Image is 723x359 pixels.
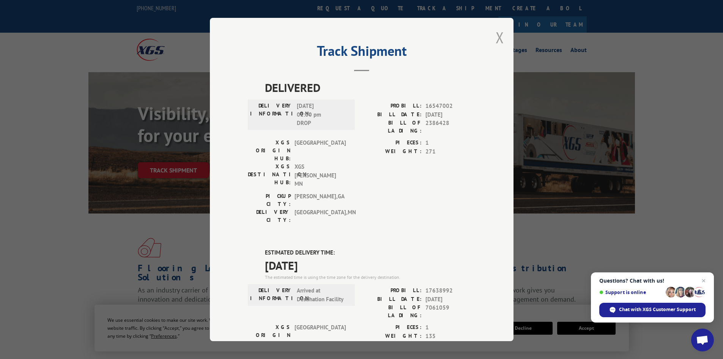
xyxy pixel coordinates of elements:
span: [GEOGRAPHIC_DATA] [295,139,346,163]
label: XGS DESTINATION HUB: [248,163,291,188]
span: 1 [425,323,476,332]
label: PROBILL: [362,286,422,295]
span: [DATE] [425,295,476,304]
label: WEIGHT: [362,332,422,341]
span: [GEOGRAPHIC_DATA] [295,323,346,347]
button: Close modal [496,27,504,47]
div: The estimated time is using the time zone for the delivery destination. [265,274,476,281]
span: Close chat [699,276,708,285]
label: ESTIMATED DELIVERY TIME: [265,248,476,257]
label: BILL DATE: [362,111,422,119]
div: Chat with XGS Customer Support [599,303,706,317]
span: [DATE] [425,111,476,119]
span: [PERSON_NAME] , GA [295,192,346,208]
label: PIECES: [362,139,422,147]
span: Chat with XGS Customer Support [619,306,696,313]
span: XGS [PERSON_NAME] MN [295,163,346,188]
span: 7061059 [425,304,476,319]
span: 271 [425,147,476,156]
span: [GEOGRAPHIC_DATA] , MN [295,208,346,224]
div: Open chat [691,329,714,351]
label: DELIVERY INFORMATION: [250,102,293,128]
label: WEIGHT: [362,147,422,156]
label: DELIVERY INFORMATION: [250,286,293,304]
span: 17638992 [425,286,476,295]
label: PICKUP CITY: [248,192,291,208]
span: 16547002 [425,102,476,111]
label: BILL DATE: [362,295,422,304]
label: PROBILL: [362,102,422,111]
span: [DATE] [265,257,476,274]
span: 2386428 [425,119,476,135]
label: XGS ORIGIN HUB: [248,139,291,163]
h2: Track Shipment [248,46,476,60]
label: PIECES: [362,323,422,332]
span: 1 [425,139,476,147]
span: Questions? Chat with us! [599,278,706,284]
span: [DATE] 01:00 pm DROP [297,102,348,128]
span: DELIVERED [265,79,476,96]
label: BILL OF LADING: [362,119,422,135]
span: Arrived at Destination Facility [297,286,348,304]
span: 135 [425,332,476,341]
label: XGS ORIGIN HUB: [248,323,291,347]
span: Support is online [599,289,663,295]
label: DELIVERY CITY: [248,208,291,224]
label: BILL OF LADING: [362,304,422,319]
